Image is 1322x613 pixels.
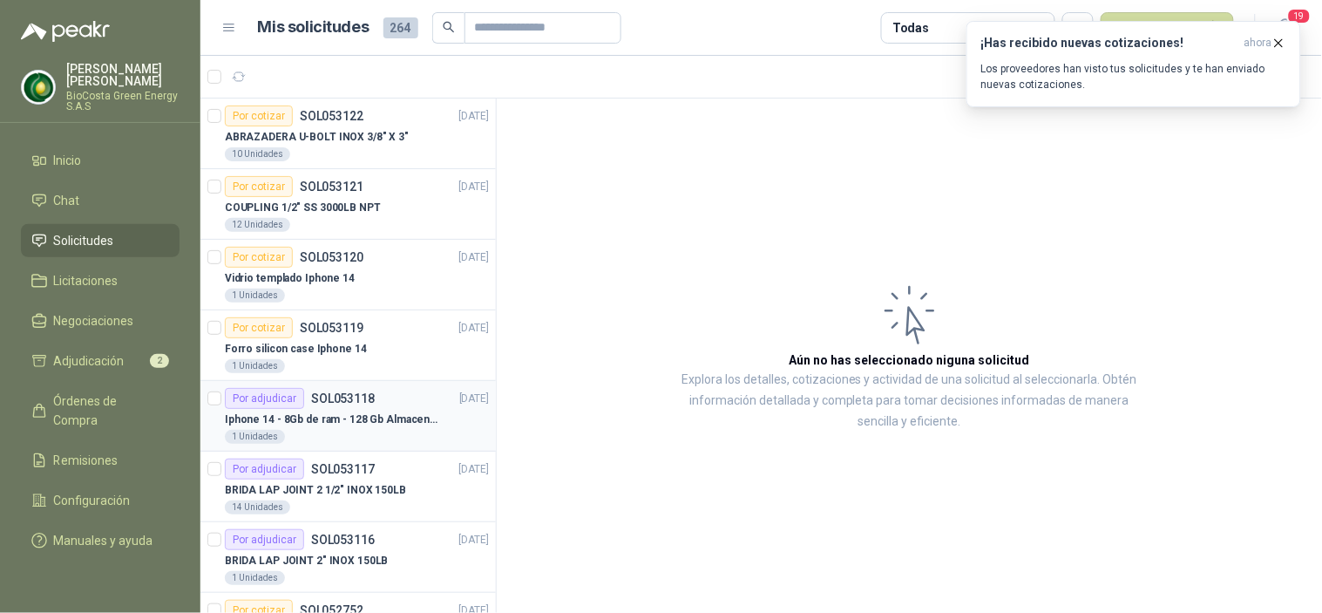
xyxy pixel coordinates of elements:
span: Órdenes de Compra [54,392,163,430]
p: [DATE] [459,320,489,337]
div: Por adjudicar [225,529,304,550]
a: Manuales y ayuda [21,524,180,557]
div: 1 Unidades [225,289,285,303]
img: Logo peakr [21,21,110,42]
h3: ¡Has recibido nuevas cotizaciones! [981,36,1237,51]
p: [DATE] [459,249,489,266]
div: 1 Unidades [225,430,285,444]
div: Por adjudicar [225,459,304,480]
span: Licitaciones [54,271,119,290]
span: Chat [54,191,80,210]
a: Por adjudicarSOL053117[DATE] BRIDA LAP JOINT 2 1/2" INOX 150LB14 Unidades [200,452,496,522]
p: [DATE] [459,179,489,195]
a: Por adjudicarSOL053116[DATE] BRIDA LAP JOINT 2" INOX 150LB1 Unidades [200,522,496,593]
div: Por cotizar [225,106,293,126]
span: Remisiones [54,451,119,470]
p: SOL053116 [311,534,375,546]
a: Negociaciones [21,304,180,337]
p: Iphone 14 - 8Gb de ram - 128 Gb Almacenamiento [225,412,442,428]
p: ABRAZADERA U-BOLT INOX 3/8" X 3" [225,129,409,146]
p: BRIDA LAP JOINT 2" INOX 150LB [225,553,389,569]
h3: Aún no has seleccionado niguna solicitud [790,351,1030,370]
span: Negociaciones [54,311,134,330]
span: 19 [1287,8,1312,24]
p: BioCosta Green Energy S.A.S [66,91,180,112]
button: 19 [1270,12,1301,44]
a: Solicitudes [21,224,180,257]
span: Configuración [54,491,131,510]
p: COUPLING 1/2" SS 3000LB NPT [225,200,381,216]
p: SOL053118 [311,392,375,405]
a: Por cotizarSOL053122[DATE] ABRAZADERA U-BOLT INOX 3/8" X 3"10 Unidades [200,99,496,169]
a: Por cotizarSOL053119[DATE] Forro silicon case Iphone 141 Unidades [200,310,496,381]
div: 12 Unidades [225,218,290,232]
p: Los proveedores han visto tus solicitudes y te han enviado nuevas cotizaciones. [981,61,1286,92]
span: 264 [383,17,418,38]
a: Configuración [21,484,180,517]
a: Licitaciones [21,264,180,297]
div: 1 Unidades [225,359,285,373]
a: Inicio [21,144,180,177]
button: ¡Has recibido nuevas cotizaciones!ahora Los proveedores han visto tus solicitudes y te han enviad... [966,21,1301,107]
span: Manuales y ayuda [54,531,153,550]
a: Chat [21,184,180,217]
span: search [443,21,455,33]
p: SOL053119 [300,322,363,334]
p: SOL053121 [300,180,363,193]
div: Por cotizar [225,247,293,268]
span: 2 [150,354,169,368]
p: SOL053122 [300,110,363,122]
img: Company Logo [22,71,55,104]
span: Inicio [54,151,82,170]
p: [DATE] [459,461,489,478]
button: Nueva solicitud [1101,12,1234,44]
p: [DATE] [459,532,489,548]
p: Forro silicon case Iphone 14 [225,341,367,358]
div: 1 Unidades [225,571,285,585]
p: [DATE] [459,108,489,125]
div: 10 Unidades [225,147,290,161]
span: ahora [1244,36,1272,51]
a: Remisiones [21,444,180,477]
span: Solicitudes [54,231,114,250]
div: 14 Unidades [225,501,290,514]
a: Por cotizarSOL053121[DATE] COUPLING 1/2" SS 3000LB NPT12 Unidades [200,169,496,240]
p: Explora los detalles, cotizaciones y actividad de una solicitud al seleccionarla. Obtén informaci... [671,370,1148,433]
p: [PERSON_NAME] [PERSON_NAME] [66,63,180,87]
p: [DATE] [459,391,489,407]
a: Por adjudicarSOL053118[DATE] Iphone 14 - 8Gb de ram - 128 Gb Almacenamiento1 Unidades [200,381,496,452]
div: Por cotizar [225,317,293,338]
p: Vidrio templado Iphone 14 [225,270,355,287]
p: SOL053120 [300,251,363,263]
a: Por cotizarSOL053120[DATE] Vidrio templado Iphone 141 Unidades [200,240,496,310]
h1: Mis solicitudes [258,15,369,40]
a: Adjudicación2 [21,344,180,378]
a: Órdenes de Compra [21,385,180,437]
div: Todas [892,18,929,37]
div: Por adjudicar [225,388,304,409]
span: Adjudicación [54,351,125,371]
p: SOL053117 [311,463,375,475]
p: BRIDA LAP JOINT 2 1/2" INOX 150LB [225,482,406,499]
div: Por cotizar [225,176,293,197]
